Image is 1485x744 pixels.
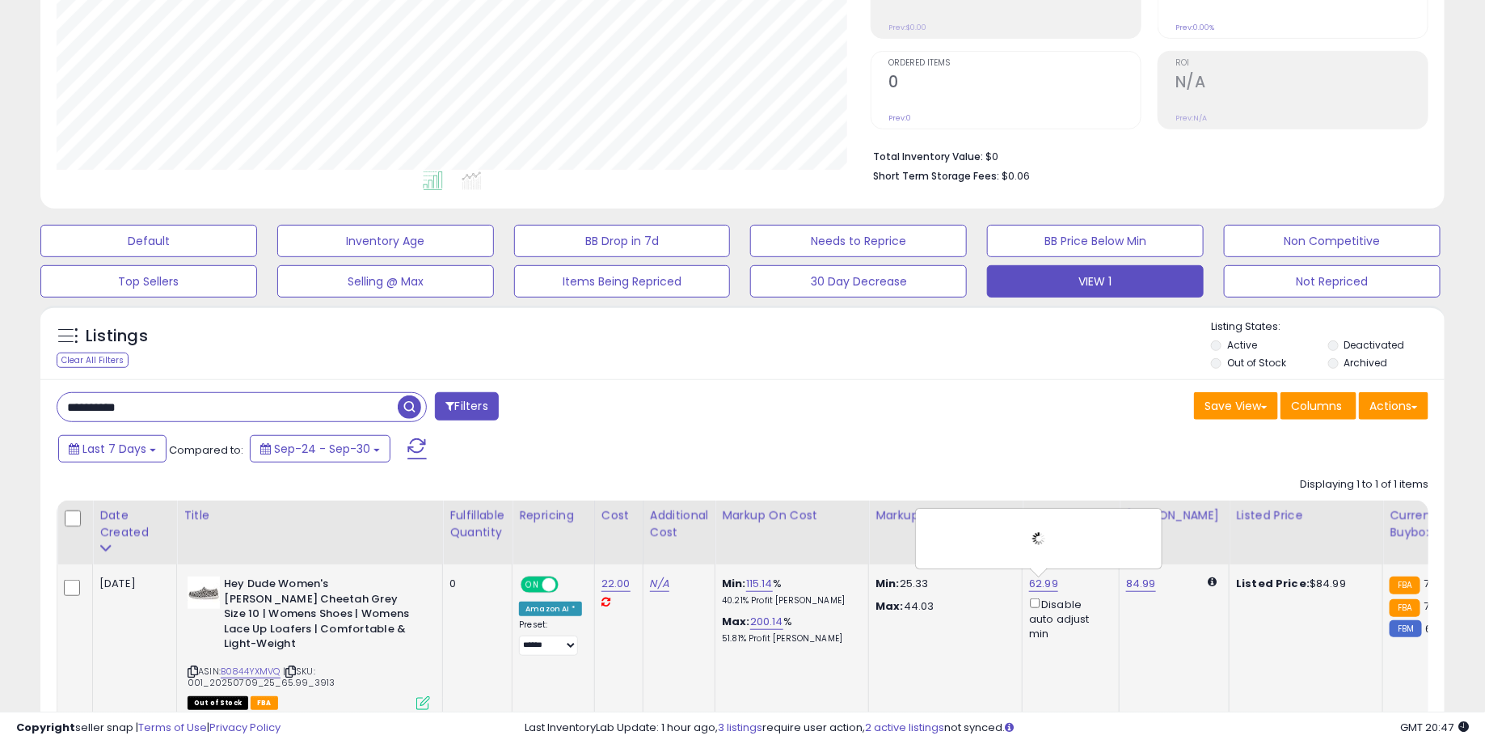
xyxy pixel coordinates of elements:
span: Ordered Items [888,59,1141,68]
small: Prev: 0.00% [1175,23,1214,32]
div: Current Buybox Price [1390,507,1473,541]
button: Needs to Reprice [750,225,967,257]
a: 2 active listings [865,720,944,735]
button: Save View [1194,392,1278,420]
strong: Copyright [16,720,75,735]
div: Disable auto adjust min [1029,595,1107,641]
button: Not Repriced [1224,265,1441,298]
span: Compared to: [169,442,243,458]
label: Deactivated [1344,338,1405,352]
div: Preset: [519,619,582,656]
small: Prev: N/A [1175,113,1207,123]
strong: Max: [875,598,904,614]
a: Privacy Policy [209,720,281,735]
b: Listed Price: [1236,576,1310,591]
div: Title [184,507,436,524]
span: OFF [556,578,582,592]
div: Cost [601,507,636,524]
img: 41V-+DuenVL._SL40_.jpg [188,577,220,609]
button: Sep-24 - Sep-30 [250,435,390,463]
li: $0 [873,146,1416,165]
button: Actions [1359,392,1428,420]
p: Listing States: [1211,319,1445,335]
div: Markup on Cost [722,507,862,524]
button: Selling @ Max [277,265,494,298]
div: Additional Cost [650,507,709,541]
div: Date Created [99,507,170,541]
button: Filters [435,392,498,421]
span: 66.25 [1426,621,1455,636]
div: % [722,577,856,607]
p: 44.03 [875,599,1010,614]
div: [DATE] [99,577,164,591]
div: Markup Amount [875,507,1015,524]
th: The percentage added to the cost of goods (COGS) that forms the calculator for Min & Max prices. [715,501,869,564]
b: Hey Dude Women's [PERSON_NAME] Cheetah Grey Size 10 | Womens Shoes | Womens Lace Up Loafers | Com... [224,577,420,656]
div: Fulfillable Quantity [449,507,505,541]
span: ROI [1175,59,1428,68]
div: Repricing [519,507,588,524]
span: Last 7 Days [82,441,146,457]
span: ON [522,578,542,592]
span: $0.06 [1002,168,1030,184]
button: BB Price Below Min [987,225,1204,257]
button: 30 Day Decrease [750,265,967,298]
small: FBM [1390,620,1421,637]
p: 40.21% Profit [PERSON_NAME] [722,595,856,607]
a: N/A [650,576,669,592]
p: 51.81% Profit [PERSON_NAME] [722,633,856,645]
button: Inventory Age [277,225,494,257]
span: | SKU: 001_20250709_25_65.99_3913 [188,665,335,689]
span: 70.62 [1424,598,1453,614]
button: Non Competitive [1224,225,1441,257]
div: Amazon AI * [519,602,582,616]
span: 2025-10-8 20:47 GMT [1400,720,1469,735]
button: Default [40,225,257,257]
a: B0844YXMVQ [221,665,281,678]
div: % [722,615,856,645]
small: Prev: 0 [888,113,911,123]
b: Min: [722,576,746,591]
button: Columns [1280,392,1356,420]
div: $84.99 [1236,577,1370,591]
div: Last InventoryLab Update: 1 hour ago, require user action, not synced. [525,721,1469,736]
button: Items Being Repriced [514,265,731,298]
button: Last 7 Days [58,435,167,463]
h2: 0 [888,73,1141,95]
div: Min Price [1029,507,1112,524]
div: Listed Price [1236,507,1376,524]
button: BB Drop in 7d [514,225,731,257]
div: Clear All Filters [57,353,129,368]
span: Sep-24 - Sep-30 [274,441,370,457]
small: Prev: $0.00 [888,23,926,32]
label: Out of Stock [1227,356,1286,370]
label: Active [1227,338,1257,352]
b: Total Inventory Value: [873,150,983,163]
h5: Listings [86,325,148,348]
strong: Min: [875,576,900,591]
div: [PERSON_NAME] [1126,507,1222,524]
label: Archived [1344,356,1388,370]
p: 25.33 [875,577,1010,591]
small: FBA [1390,599,1420,617]
div: Displaying 1 to 1 of 1 items [1300,477,1428,492]
a: 3 listings [718,720,762,735]
div: 0 [449,577,500,591]
small: FBA [1390,577,1420,594]
button: Top Sellers [40,265,257,298]
span: Columns [1291,398,1342,414]
a: 84.99 [1126,576,1156,592]
a: 115.14 [746,576,773,592]
button: VIEW 1 [987,265,1204,298]
div: seller snap | | [16,721,281,736]
b: Max: [722,614,750,629]
span: 70.44 [1424,576,1454,591]
h2: N/A [1175,73,1428,95]
a: Terms of Use [138,720,207,735]
a: 62.99 [1029,576,1058,592]
b: Short Term Storage Fees: [873,169,999,183]
a: 22.00 [601,576,631,592]
a: 200.14 [750,614,783,630]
